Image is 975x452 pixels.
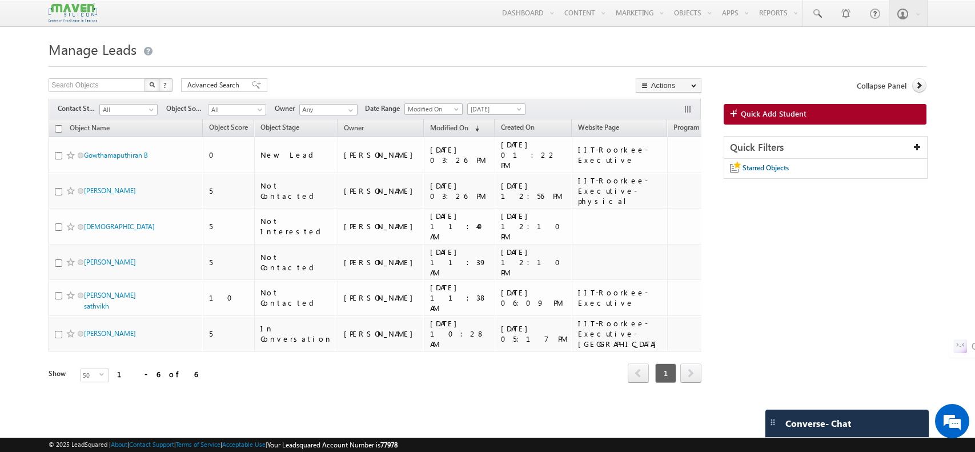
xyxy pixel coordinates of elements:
[501,211,567,242] div: [DATE] 12:10 PM
[680,363,701,383] span: next
[424,121,485,136] a: Modified On (sorted descending)
[468,104,522,114] span: [DATE]
[260,252,332,273] div: Not Contacted
[209,257,249,267] div: 5
[260,287,332,308] div: Not Contacted
[741,109,807,119] span: Quick Add Student
[724,137,927,159] div: Quick Filters
[58,103,99,114] span: Contact Stage
[628,363,649,383] span: prev
[743,163,789,172] span: Starred Objects
[260,216,332,237] div: Not Interested
[209,221,249,231] div: 5
[267,441,398,449] span: Your Leadsquared Account Number is
[260,150,332,160] div: New Lead
[404,103,463,115] a: Modified On
[344,293,419,303] div: [PERSON_NAME]
[344,329,419,339] div: [PERSON_NAME]
[84,222,155,231] a: [DEMOGRAPHIC_DATA]
[159,78,172,92] button: ?
[501,123,535,131] span: Created On
[64,122,115,137] a: Object Name
[673,123,720,131] span: Program Name
[430,145,489,165] div: [DATE] 03:26 PM
[166,103,208,114] span: Object Source
[111,441,127,448] a: About
[467,103,525,115] a: [DATE]
[100,105,154,115] span: All
[208,105,263,115] span: All
[203,121,254,136] a: Object Score
[365,103,404,114] span: Date Range
[655,363,676,383] span: 1
[380,441,398,449] span: 77978
[255,121,305,136] a: Object Stage
[785,418,851,429] span: Converse - Chat
[209,329,249,339] div: 5
[209,293,249,303] div: 10
[344,186,419,196] div: [PERSON_NAME]
[209,123,248,131] span: Object Score
[84,186,136,195] a: [PERSON_NAME]
[49,3,97,23] img: Custom Logo
[55,125,62,133] input: Check all records
[342,105,356,116] a: Show All Items
[495,121,540,136] a: Created On
[84,151,148,159] a: Gowthamaputhiran B
[222,441,266,448] a: Acceptable Use
[163,80,168,90] span: ?
[49,40,137,58] span: Manage Leads
[99,372,109,377] span: select
[578,318,662,349] div: IIT-Roorkee-Executive-[GEOGRAPHIC_DATA]
[501,181,567,201] div: [DATE] 12:56 PM
[668,121,725,136] a: Program Name
[344,221,419,231] div: [PERSON_NAME]
[857,81,906,91] span: Collapse Panel
[578,123,619,131] span: Website Page
[501,287,567,308] div: [DATE] 06:09 PM
[578,145,662,165] div: IIT-Roorkee-Executive
[260,181,332,201] div: Not Contacted
[470,124,479,133] span: (sorted descending)
[430,318,489,349] div: [DATE] 10:28 AM
[209,186,249,196] div: 5
[49,439,398,450] span: © 2025 LeadSquared | | | | |
[84,329,136,338] a: [PERSON_NAME]
[430,282,489,313] div: [DATE] 11:38 AM
[501,139,567,170] div: [DATE] 01:22 PM
[84,291,136,310] a: [PERSON_NAME] sathvikh
[572,121,625,136] a: Website Page
[81,369,99,382] span: 50
[344,150,419,160] div: [PERSON_NAME]
[430,181,489,201] div: [DATE] 03:26 PM
[578,287,662,308] div: IIT-Roorkee-Executive
[49,369,71,379] div: Show
[187,80,243,90] span: Advanced Search
[430,123,468,132] span: Modified On
[129,441,174,448] a: Contact Support
[724,104,926,125] a: Quick Add Student
[501,323,567,344] div: [DATE] 05:17 PM
[680,365,701,383] a: next
[176,441,220,448] a: Terms of Service
[636,78,701,93] button: Actions
[84,258,136,266] a: [PERSON_NAME]
[344,257,419,267] div: [PERSON_NAME]
[578,175,662,206] div: IIT-Roorkee-Executive-physical
[430,247,489,278] div: [DATE] 11:39 AM
[628,365,649,383] a: prev
[149,82,155,87] img: Search
[209,150,249,160] div: 0
[299,104,358,115] input: Type to Search
[430,211,489,242] div: [DATE] 11:40 AM
[260,123,299,131] span: Object Stage
[501,247,567,278] div: [DATE] 12:10 PM
[208,104,266,115] a: All
[405,104,459,114] span: Modified On
[99,104,158,115] a: All
[260,323,332,344] div: In Conversation
[768,418,777,427] img: carter-drag
[275,103,299,114] span: Owner
[344,123,364,132] span: Owner
[117,367,198,381] div: 1 - 6 of 6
